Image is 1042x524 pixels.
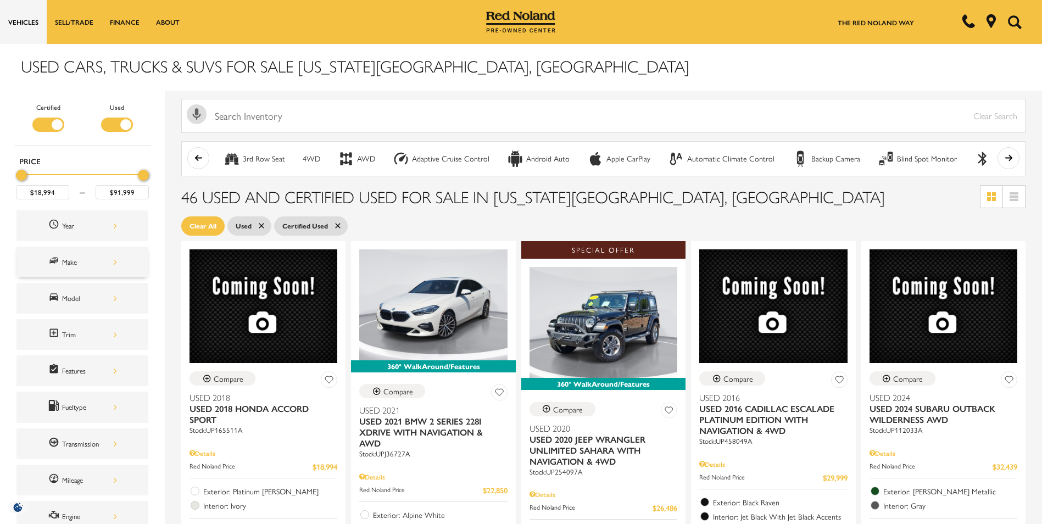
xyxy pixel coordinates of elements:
[870,448,1017,458] div: Pricing Details - Used 2024 Subaru Outback Wilderness AWD
[491,384,508,404] button: Save Vehicle
[62,292,117,304] div: Model
[351,360,515,372] div: 360° WalkAround/Features
[713,497,847,508] span: Exterior: Black Raven
[530,402,595,416] button: Compare Vehicle
[62,401,117,413] div: Fueltype
[373,509,507,520] span: Exterior: Alpine White
[62,510,117,522] div: Engine
[998,147,1019,169] button: scroll right
[359,484,507,496] a: Red Noland Price $22,850
[699,249,847,364] img: 2016 Cadillac Escalade Platinum Edition
[214,374,243,383] div: Compare
[48,473,62,487] span: Mileage
[359,472,507,482] div: Pricing Details - Used 2021 BMW 2 Series 228i xDrive With Navigation & AWD
[218,147,291,170] button: 3rd Row Seat3rd Row Seat
[878,150,894,167] div: Blind Spot Monitor
[16,166,149,199] div: Price
[359,384,425,398] button: Compare Vehicle
[16,355,148,386] div: FeaturesFeatures
[870,403,1009,425] span: Used 2024 Subaru Outback Wilderness AWD
[530,267,677,378] img: 2020 Jeep Wrangler Unlimited Sahara
[62,474,117,486] div: Mileage
[236,219,252,233] span: Used
[661,402,677,422] button: Save Vehicle
[190,425,337,435] div: Stock : UP165511A
[699,403,839,436] span: Used 2016 Cadillac Escalade Platinum Edition With Navigation & 4WD
[699,436,847,446] div: Stock : UP458049A
[303,154,320,164] div: 4WD
[811,154,860,164] div: Backup Camera
[359,405,507,449] a: Used 2021Used 2021 BMW 2 Series 228i xDrive With Navigation & AWD
[190,371,255,386] button: Compare Vehicle
[48,255,62,269] span: Make
[412,154,489,164] div: Adaptive Cruise Control
[181,99,1026,133] input: Search Inventory
[387,147,495,170] button: Adaptive Cruise ControlAdaptive Cruise Control
[224,150,240,167] div: 3rd Row Seat
[190,392,329,403] span: Used 2018
[553,404,583,414] div: Compare
[831,371,848,392] button: Save Vehicle
[581,147,656,170] button: Apple CarPlayApple CarPlay
[870,425,1017,435] div: Stock : UP112033A
[243,154,285,164] div: 3rd Row Seat
[359,249,507,360] img: 2021 BMW 2 Series 228i xDrive
[181,185,885,208] span: 46 Used and Certified Used for Sale in [US_STATE][GEOGRAPHIC_DATA], [GEOGRAPHIC_DATA]
[393,150,409,167] div: Adaptive Cruise Control
[62,256,117,268] div: Make
[16,170,27,181] div: Minimum Price
[187,147,209,169] button: scroll left
[282,219,328,233] span: Certified Used
[530,489,677,499] div: Pricing Details - Used 2020 Jeep Wrangler Unlimited Sahara With Navigation & 4WD
[48,509,62,523] span: Engine
[110,102,124,113] label: Used
[699,392,847,436] a: Used 2016Used 2016 Cadillac Escalade Platinum Edition With Navigation & 4WD
[699,472,847,483] a: Red Noland Price $29,999
[1001,371,1017,392] button: Save Vehicle
[486,11,555,33] img: Red Noland Pre-Owned
[203,500,337,511] span: Interior: Ivory
[138,170,149,181] div: Maximum Price
[792,150,809,167] div: Backup Camera
[313,461,337,472] span: $18,994
[16,392,148,422] div: FueltypeFueltype
[486,15,555,26] a: Red Noland Pre-Owned
[893,374,923,383] div: Compare
[16,428,148,459] div: TransmissionTransmission
[62,220,117,232] div: Year
[332,147,381,170] button: AWDAWD
[883,486,1017,497] span: Exterior: [PERSON_NAME] Metallic
[1004,1,1026,43] button: Open the search field
[968,147,1032,170] button: Bluetooth
[359,405,499,416] span: Used 2021
[19,156,146,166] h5: Price
[870,392,1017,425] a: Used 2024Used 2024 Subaru Outback Wilderness AWD
[662,147,781,170] button: Automatic Climate ControlAutomatic Climate Control
[786,147,866,170] button: Backup CameraBackup Camera
[974,150,991,167] div: Bluetooth
[190,448,337,458] div: Pricing Details - Used 2018 Honda Accord Sport
[530,502,677,514] a: Red Noland Price $26,486
[383,386,413,396] div: Compare
[48,327,62,342] span: Trim
[190,403,329,425] span: Used 2018 Honda Accord Sport
[687,154,774,164] div: Automatic Climate Control
[190,219,216,233] span: Clear All
[359,416,499,449] span: Used 2021 BMW 2 Series 228i xDrive With Navigation & AWD
[5,501,31,513] section: Click to Open Cookie Consent Modal
[48,291,62,305] span: Model
[606,154,650,164] div: Apple CarPlay
[190,392,337,425] a: Used 2018Used 2018 Honda Accord Sport
[359,449,507,459] div: Stock : UPJ36727A
[530,434,669,467] span: Used 2020 Jeep Wrangler Unlimited Sahara With Navigation & 4WD
[526,154,570,164] div: Android Auto
[699,392,839,403] span: Used 2016
[96,185,149,199] input: Maximum
[699,472,822,483] span: Red Noland Price
[62,438,117,450] div: Transmission
[870,461,1017,472] a: Red Noland Price $32,439
[507,150,523,167] div: Android Auto
[713,511,847,522] span: Interior: Jet Black With Jet Black Accents
[653,502,677,514] span: $26,486
[883,500,1017,511] span: Interior: Gray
